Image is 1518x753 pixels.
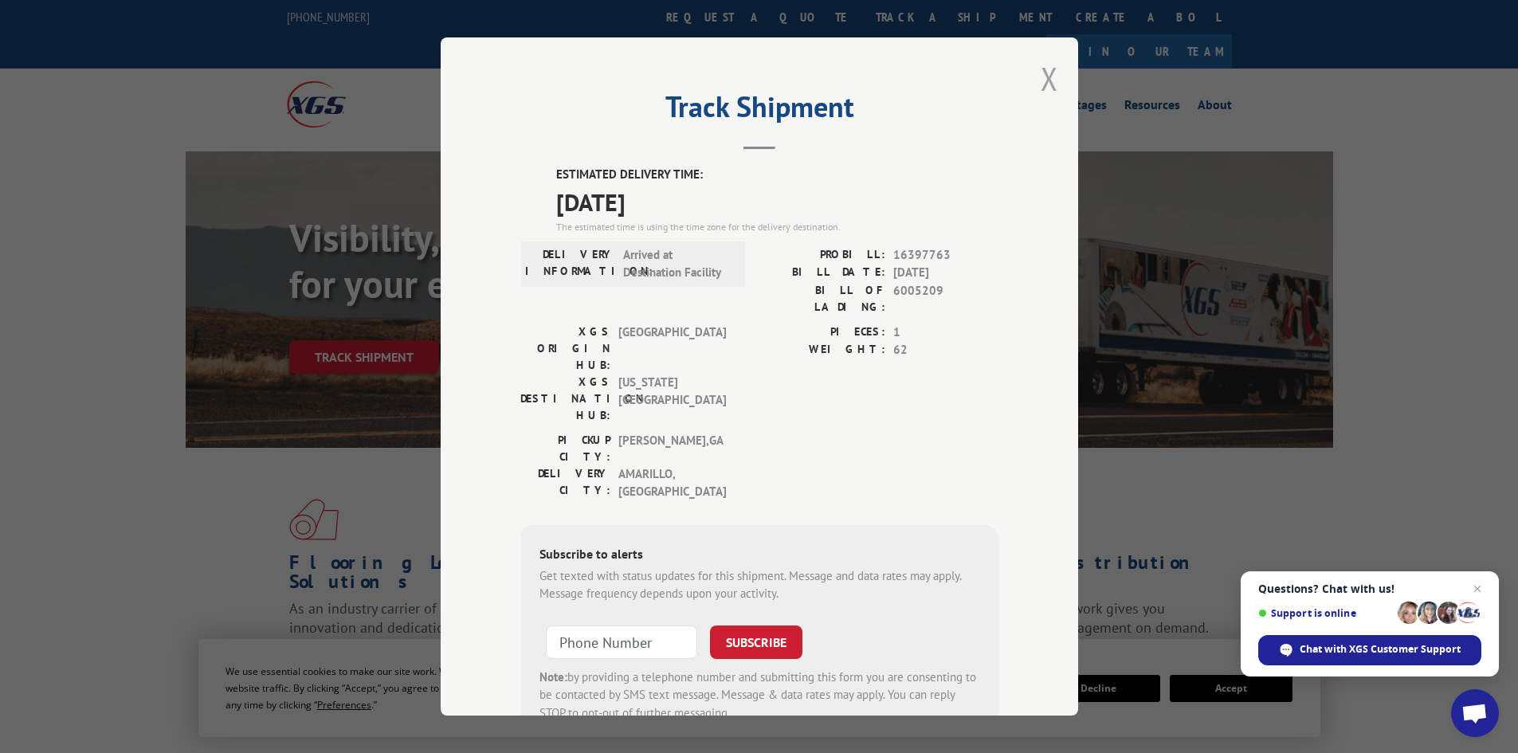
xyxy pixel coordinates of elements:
[556,220,998,234] div: The estimated time is using the time zone for the delivery destination.
[520,374,610,424] label: XGS DESTINATION HUB:
[618,465,726,501] span: AMARILLO , [GEOGRAPHIC_DATA]
[539,669,979,723] div: by providing a telephone number and submitting this form you are consenting to be contacted by SM...
[618,432,726,465] span: [PERSON_NAME] , GA
[520,96,998,126] h2: Track Shipment
[893,264,998,282] span: [DATE]
[1451,689,1499,737] a: Open chat
[618,374,726,424] span: [US_STATE][GEOGRAPHIC_DATA]
[1258,635,1481,665] span: Chat with XGS Customer Support
[556,184,998,220] span: [DATE]
[759,264,885,282] label: BILL DATE:
[520,324,610,374] label: XGS ORIGIN HUB:
[1258,607,1392,619] span: Support is online
[539,544,979,567] div: Subscribe to alerts
[1258,582,1481,595] span: Questions? Chat with us!
[893,341,998,359] span: 62
[1300,642,1461,657] span: Chat with XGS Customer Support
[759,282,885,316] label: BILL OF LADING:
[893,282,998,316] span: 6005209
[1041,57,1058,100] button: Close modal
[623,246,731,282] span: Arrived at Destination Facility
[546,626,697,659] input: Phone Number
[893,246,998,265] span: 16397763
[539,669,567,684] strong: Note:
[539,567,979,603] div: Get texted with status updates for this shipment. Message and data rates may apply. Message frequ...
[520,432,610,465] label: PICKUP CITY:
[618,324,726,374] span: [GEOGRAPHIC_DATA]
[759,324,885,342] label: PIECES:
[525,246,615,282] label: DELIVERY INFORMATION:
[893,324,998,342] span: 1
[759,246,885,265] label: PROBILL:
[556,166,998,184] label: ESTIMATED DELIVERY TIME:
[710,626,802,659] button: SUBSCRIBE
[759,341,885,359] label: WEIGHT:
[520,465,610,501] label: DELIVERY CITY:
